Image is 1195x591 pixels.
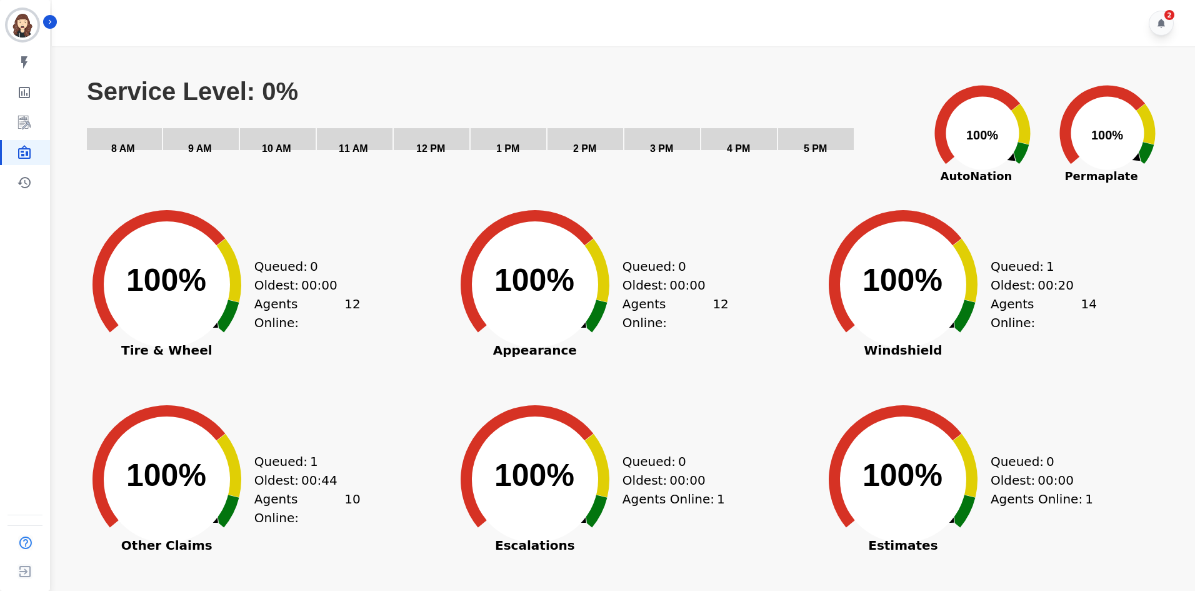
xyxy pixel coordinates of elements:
[1045,168,1157,184] span: Permaplate
[1085,490,1093,508] span: 1
[254,490,361,527] div: Agents Online:
[73,344,261,356] span: Tire & Wheel
[678,452,686,471] span: 0
[494,263,574,298] text: 100%
[622,452,716,471] div: Queued:
[727,143,750,154] text: 4 PM
[87,78,298,105] text: Service Level: 0%
[622,490,729,508] div: Agents Online:
[678,257,686,276] span: 0
[712,295,728,332] span: 12
[991,295,1097,332] div: Agents Online:
[262,143,291,154] text: 10 AM
[966,128,998,142] text: 100%
[622,257,716,276] div: Queued:
[310,257,318,276] span: 0
[862,458,942,493] text: 100%
[254,276,348,295] div: Oldest:
[809,344,997,356] span: Windshield
[310,452,318,471] span: 1
[622,276,716,295] div: Oldest:
[809,539,997,552] span: Estimates
[1164,10,1174,20] div: 2
[1046,257,1054,276] span: 1
[7,10,37,40] img: Bordered avatar
[991,257,1084,276] div: Queued:
[86,77,917,171] svg: Service Level: 0%
[1037,471,1074,490] span: 00:00
[441,539,629,552] span: Escalations
[622,295,729,332] div: Agents Online:
[254,257,348,276] div: Queued:
[344,490,360,527] span: 10
[1091,128,1123,142] text: 100%
[254,295,361,332] div: Agents Online:
[991,471,1084,490] div: Oldest:
[804,143,827,154] text: 5 PM
[1081,295,1096,332] span: 14
[622,471,716,490] div: Oldest:
[344,295,360,332] span: 12
[717,490,725,508] span: 1
[496,143,519,154] text: 1 PM
[301,276,337,295] span: 00:00
[991,276,1084,295] div: Oldest:
[991,452,1084,471] div: Queued:
[1037,276,1074,295] span: 00:20
[111,143,135,154] text: 8 AM
[254,471,348,490] div: Oldest:
[126,458,206,493] text: 100%
[254,452,348,471] div: Queued:
[339,143,368,154] text: 11 AM
[1046,452,1054,471] span: 0
[991,490,1097,508] div: Agents Online:
[920,168,1032,184] span: AutoNation
[188,143,212,154] text: 9 AM
[494,458,574,493] text: 100%
[73,539,261,552] span: Other Claims
[126,263,206,298] text: 100%
[669,276,706,295] span: 00:00
[862,263,942,298] text: 100%
[669,471,706,490] span: 00:00
[301,471,337,490] span: 00:44
[650,143,673,154] text: 3 PM
[441,344,629,356] span: Appearance
[573,143,596,154] text: 2 PM
[416,143,445,154] text: 12 PM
